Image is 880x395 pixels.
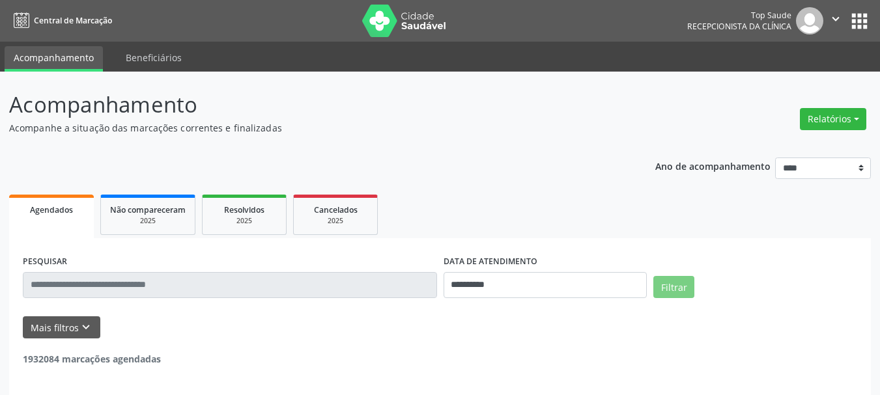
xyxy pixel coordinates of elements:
span: Não compareceram [110,204,186,215]
button: Mais filtroskeyboard_arrow_down [23,316,100,339]
button: apps [848,10,871,33]
span: Agendados [30,204,73,215]
a: Beneficiários [117,46,191,69]
span: Resolvidos [224,204,264,215]
strong: 1932084 marcações agendadas [23,353,161,365]
div: 2025 [212,216,277,226]
i:  [829,12,843,26]
span: Central de Marcação [34,15,112,26]
span: Recepcionista da clínica [687,21,791,32]
a: Central de Marcação [9,10,112,31]
img: img [796,7,823,34]
button:  [823,7,848,34]
div: 2025 [110,216,186,226]
span: Cancelados [314,204,358,215]
p: Ano de acompanhamento [655,157,771,174]
button: Filtrar [653,276,694,298]
p: Acompanhamento [9,89,612,121]
p: Acompanhe a situação das marcações correntes e finalizadas [9,121,612,135]
label: PESQUISAR [23,252,67,272]
a: Acompanhamento [5,46,103,72]
i: keyboard_arrow_down [79,320,93,334]
div: Top Saude [687,10,791,21]
button: Relatórios [800,108,866,130]
label: DATA DE ATENDIMENTO [444,252,537,272]
div: 2025 [303,216,368,226]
